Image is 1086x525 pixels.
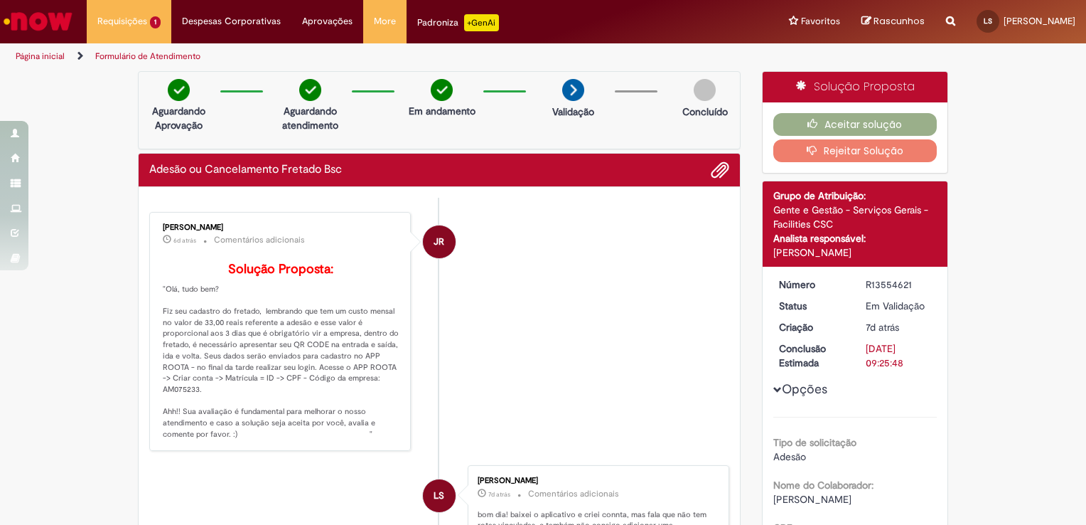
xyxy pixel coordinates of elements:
p: Validação [552,105,594,119]
p: Aguardando Aprovação [144,104,213,132]
ul: Trilhas de página [11,43,714,70]
a: Página inicial [16,51,65,62]
p: "Olá, tudo bem? Fiz seu cadastro do fretado, lembrando que tem um custo mensal no valor de 33,00 ... [163,262,399,440]
span: 7d atrás [866,321,899,334]
div: Padroniza [417,14,499,31]
img: check-circle-green.png [431,79,453,101]
div: Solução Proposta [763,72,948,102]
dt: Conclusão Estimada [768,341,856,370]
span: 1 [150,16,161,28]
span: Rascunhos [873,14,925,28]
span: Favoritos [801,14,840,28]
img: img-circle-grey.png [694,79,716,101]
p: Aguardando atendimento [276,104,345,132]
b: Solução Proposta: [228,261,333,277]
div: 22/09/2025 11:32:47 [866,320,932,334]
span: Requisições [97,14,147,28]
div: [PERSON_NAME] [773,245,937,260]
p: Concluído [682,105,728,119]
div: Jhully Rodrigues [423,226,456,258]
img: arrow-next.png [562,79,584,101]
span: More [374,14,396,28]
b: Nome do Colaborador: [773,479,873,492]
div: [PERSON_NAME] [163,223,399,232]
b: Tipo de solicitação [773,436,856,449]
h2: Adesão ou Cancelamento Fretado Bsc Histórico de tíquete [149,164,342,176]
img: check-circle-green.png [299,79,321,101]
dt: Status [768,299,856,313]
p: +GenAi [464,14,499,31]
dt: Criação [768,320,856,334]
span: LS [984,16,992,26]
div: Leticia Ataide Da Silva [423,479,456,512]
div: [DATE] 09:25:48 [866,341,932,370]
a: Rascunhos [861,15,925,28]
button: Adicionar anexos [711,161,729,179]
span: LS [434,479,444,513]
div: Gente e Gestão - Serviços Gerais - Facilities CSC [773,203,937,231]
button: Aceitar solução [773,113,937,136]
span: [PERSON_NAME] [773,493,851,506]
div: R13554621 [866,277,932,292]
div: Analista responsável: [773,231,937,245]
span: Adesão [773,450,806,463]
button: Rejeitar Solução [773,139,937,162]
time: 23/09/2025 14:00:40 [173,236,196,245]
img: ServiceNow [1,7,75,36]
span: 7d atrás [488,490,510,499]
time: 22/09/2025 11:32:47 [866,321,899,334]
p: Em andamento [409,104,475,118]
div: Em Validação [866,299,932,313]
div: [PERSON_NAME] [478,477,714,485]
small: Comentários adicionais [214,234,305,246]
span: JR [434,225,444,259]
span: Aprovações [302,14,353,28]
img: check-circle-green.png [168,79,190,101]
div: Grupo de Atribuição: [773,189,937,203]
dt: Número [768,277,856,292]
small: Comentários adicionais [528,488,619,500]
span: [PERSON_NAME] [1004,15,1075,27]
span: 6d atrás [173,236,196,245]
time: 23/09/2025 10:36:57 [488,490,510,499]
span: Despesas Corporativas [182,14,281,28]
a: Formulário de Atendimento [95,51,200,62]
